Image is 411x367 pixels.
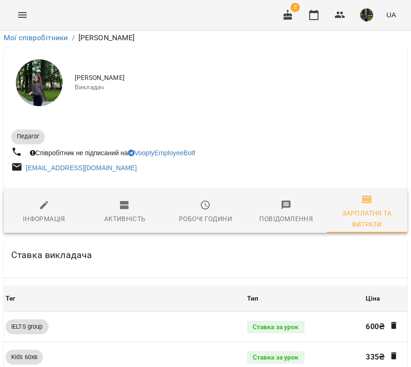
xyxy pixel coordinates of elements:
a: Мої співробітники [4,33,68,42]
div: Ставка за урок [247,351,305,364]
div: Інформація [23,213,65,224]
span: 2 [291,3,300,12]
button: Видалити [388,319,400,331]
nav: breadcrumb [4,32,407,43]
button: Menu [11,4,34,26]
span: Kids 60хв [6,353,43,361]
th: Ціна [364,286,407,312]
div: Активність [104,213,146,224]
div: Робочі години [179,213,232,224]
button: UA [383,6,400,23]
p: 600 ₴ [366,321,405,332]
h6: Ставка викладача [11,248,92,262]
p: 335 ₴ [366,352,405,363]
span: [PERSON_NAME] [75,73,400,83]
a: VooptyEmployeeBot [128,149,193,157]
p: [PERSON_NAME] [78,32,135,43]
span: Педагог [11,132,45,141]
th: Тег [4,286,245,312]
span: Викладач [75,83,400,92]
span: UA [386,10,396,20]
th: Тип [245,286,364,312]
div: Ставка за урок [247,321,305,334]
img: Ангеліна Кривак [16,59,63,106]
div: Повідомлення [259,213,313,224]
button: Видалити [388,350,400,362]
a: [EMAIL_ADDRESS][DOMAIN_NAME] [26,164,137,172]
img: 295700936d15feefccb57b2eaa6bd343.jpg [360,8,373,22]
li: / [72,32,75,43]
div: Співробітник не підписаний на ! [28,146,197,159]
span: IELTS group [6,323,49,331]
div: Зарплатня та Витрати [332,208,402,230]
